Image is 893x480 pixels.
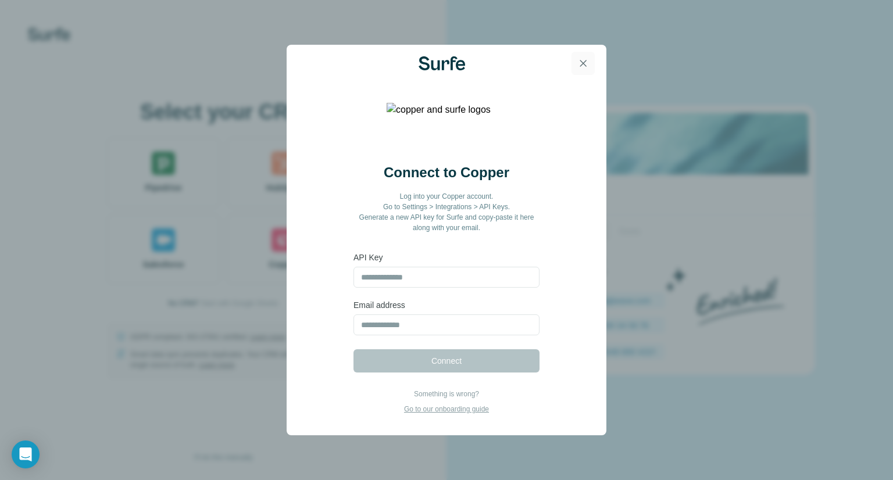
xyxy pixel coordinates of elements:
[353,299,540,311] label: Email address
[384,163,509,182] h2: Connect to Copper
[404,389,489,399] p: Something is wrong?
[353,252,540,263] label: API Key
[404,404,489,414] p: Go to our onboarding guide
[387,103,506,149] img: copper and surfe logos
[12,440,40,468] div: Open Intercom Messenger
[419,56,465,70] img: Surfe Logo
[353,191,540,233] p: Log into your Copper account. Go to Settings > Integrations > API Keys. Generate a new API key fo...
